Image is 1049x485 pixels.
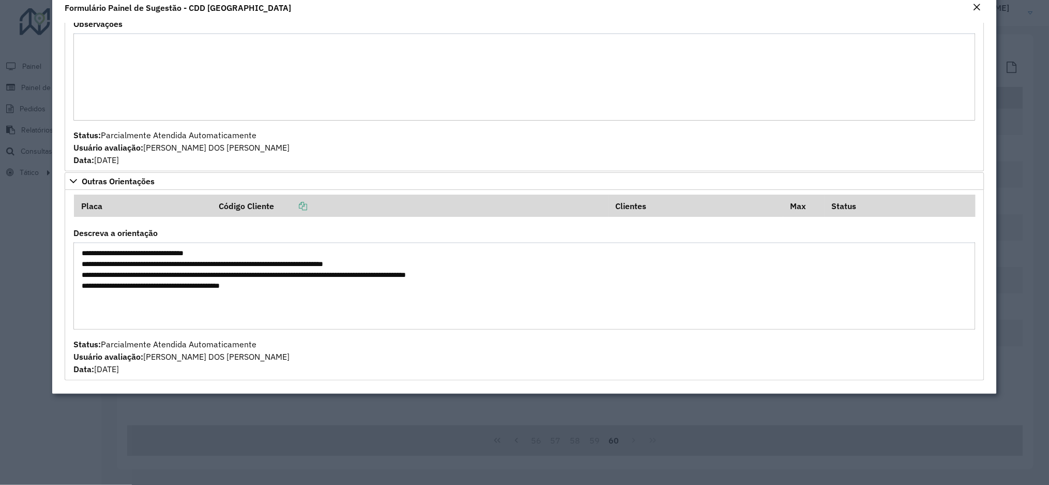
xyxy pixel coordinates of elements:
[65,190,984,380] div: Outras Orientações
[73,155,94,165] strong: Data:
[825,195,976,216] th: Status
[73,142,143,153] strong: Usuário avaliação:
[973,3,981,11] em: Fechar
[65,172,984,190] a: Outras Orientações
[73,364,94,374] strong: Data:
[73,227,158,239] label: Descreva a orientação
[970,1,984,14] button: Close
[274,201,307,211] a: Copiar
[73,339,101,349] strong: Status:
[74,195,212,216] th: Placa
[82,177,155,185] span: Outras Orientações
[73,18,123,30] label: Observações
[609,195,783,216] th: Clientes
[65,2,291,14] h4: Formulário Painel de Sugestão - CDD [GEOGRAPHIC_DATA]
[73,339,290,374] span: Parcialmente Atendida Automaticamente [PERSON_NAME] DOS [PERSON_NAME] [DATE]
[783,195,825,216] th: Max
[211,195,608,216] th: Código Cliente
[73,351,143,362] strong: Usuário avaliação:
[73,130,101,140] strong: Status:
[73,130,290,165] span: Parcialmente Atendida Automaticamente [PERSON_NAME] DOS [PERSON_NAME] [DATE]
